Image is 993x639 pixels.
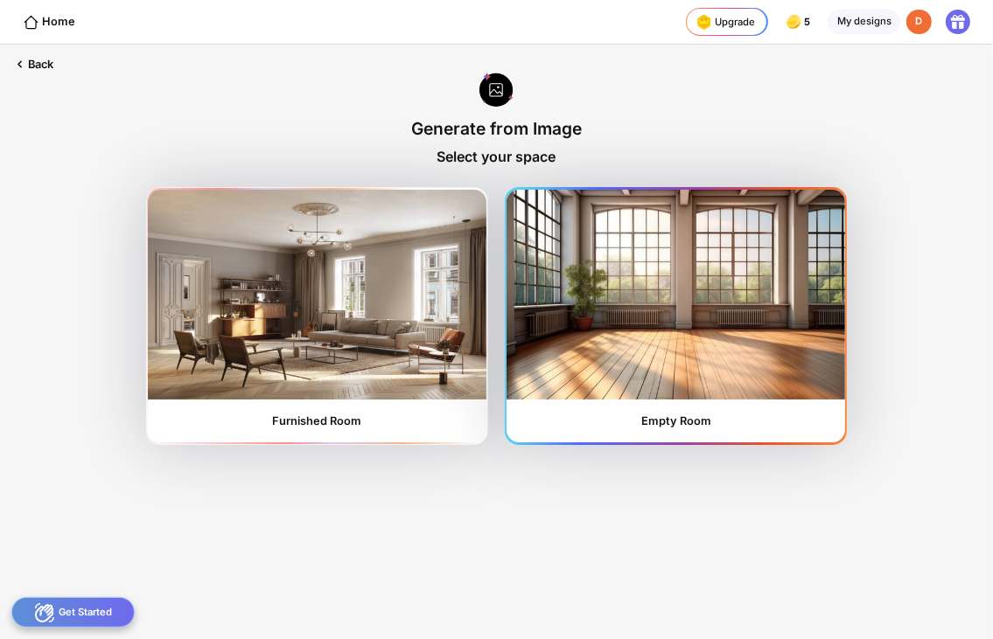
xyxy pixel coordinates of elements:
img: furnishedRoom2.jpg [507,190,844,399]
div: Empty Room [641,414,711,427]
img: furnishedRoom1.jpg [148,190,486,399]
div: My designs [828,10,900,35]
div: Get Started [11,597,135,628]
div: Furnished Room [272,414,361,427]
div: Select your space [437,148,556,165]
div: D [906,10,932,35]
span: 5 [804,17,814,28]
div: Upgrade [693,10,756,33]
img: upgrade-nav-btn-icon.gif [693,10,716,33]
div: Home [23,14,75,31]
div: Generate from Image [411,118,582,139]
